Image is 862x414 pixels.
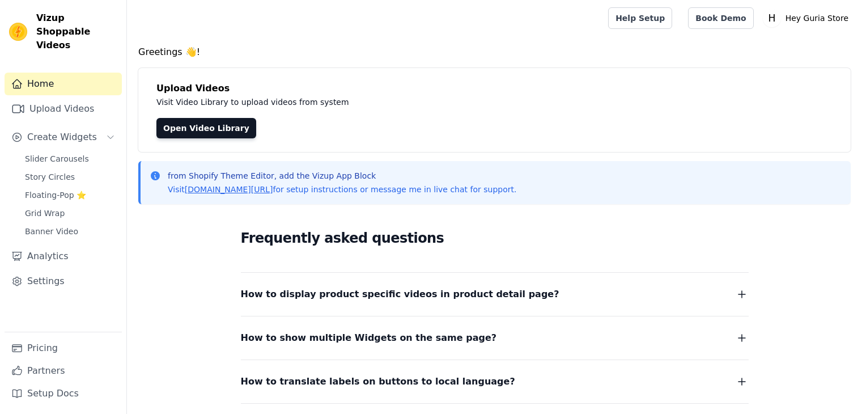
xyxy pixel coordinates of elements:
[5,382,122,405] a: Setup Docs
[5,245,122,268] a: Analytics
[25,171,75,183] span: Story Circles
[768,12,775,24] text: H
[18,223,122,239] a: Banner Video
[5,337,122,360] a: Pricing
[25,189,86,201] span: Floating-Pop ⭐
[5,270,122,293] a: Settings
[138,45,851,59] h4: Greetings 👋!
[18,151,122,167] a: Slider Carousels
[25,226,78,237] span: Banner Video
[241,286,749,302] button: How to display product specific videos in product detail page?
[185,185,273,194] a: [DOMAIN_NAME][URL]
[241,330,749,346] button: How to show multiple Widgets on the same page?
[27,130,97,144] span: Create Widgets
[688,7,753,29] a: Book Demo
[763,8,853,28] button: H Hey Guria Store
[25,153,89,164] span: Slider Carousels
[156,82,833,95] h4: Upload Videos
[241,374,749,390] button: How to translate labels on buttons to local language?
[168,184,516,195] p: Visit for setup instructions or message me in live chat for support.
[156,95,664,109] p: Visit Video Library to upload videos from system
[156,118,256,138] a: Open Video Library
[241,286,559,302] span: How to display product specific videos in product detail page?
[18,205,122,221] a: Grid Wrap
[241,227,749,250] h2: Frequently asked questions
[5,98,122,120] a: Upload Videos
[18,187,122,203] a: Floating-Pop ⭐
[608,7,672,29] a: Help Setup
[5,126,122,149] button: Create Widgets
[5,73,122,95] a: Home
[9,23,27,41] img: Vizup
[168,170,516,181] p: from Shopify Theme Editor, add the Vizup App Block
[36,11,117,52] span: Vizup Shoppable Videos
[25,208,65,219] span: Grid Wrap
[241,330,497,346] span: How to show multiple Widgets on the same page?
[781,8,853,28] p: Hey Guria Store
[5,360,122,382] a: Partners
[18,169,122,185] a: Story Circles
[241,374,515,390] span: How to translate labels on buttons to local language?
